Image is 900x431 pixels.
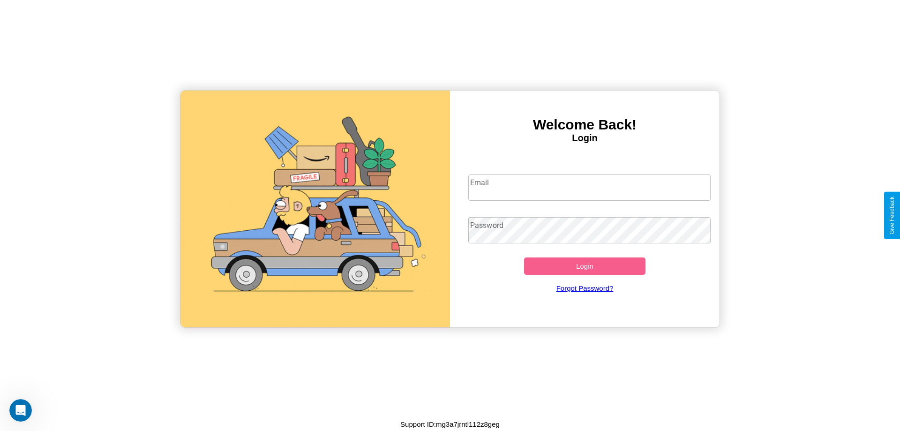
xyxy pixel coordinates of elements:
[180,91,450,327] img: gif
[464,275,706,302] a: Forgot Password?
[400,418,500,431] p: Support ID: mg3a7jrntl112z8geg
[450,133,720,144] h4: Login
[9,399,32,422] iframe: Intercom live chat
[450,117,720,133] h3: Welcome Back!
[889,197,895,234] div: Give Feedback
[524,257,645,275] button: Login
